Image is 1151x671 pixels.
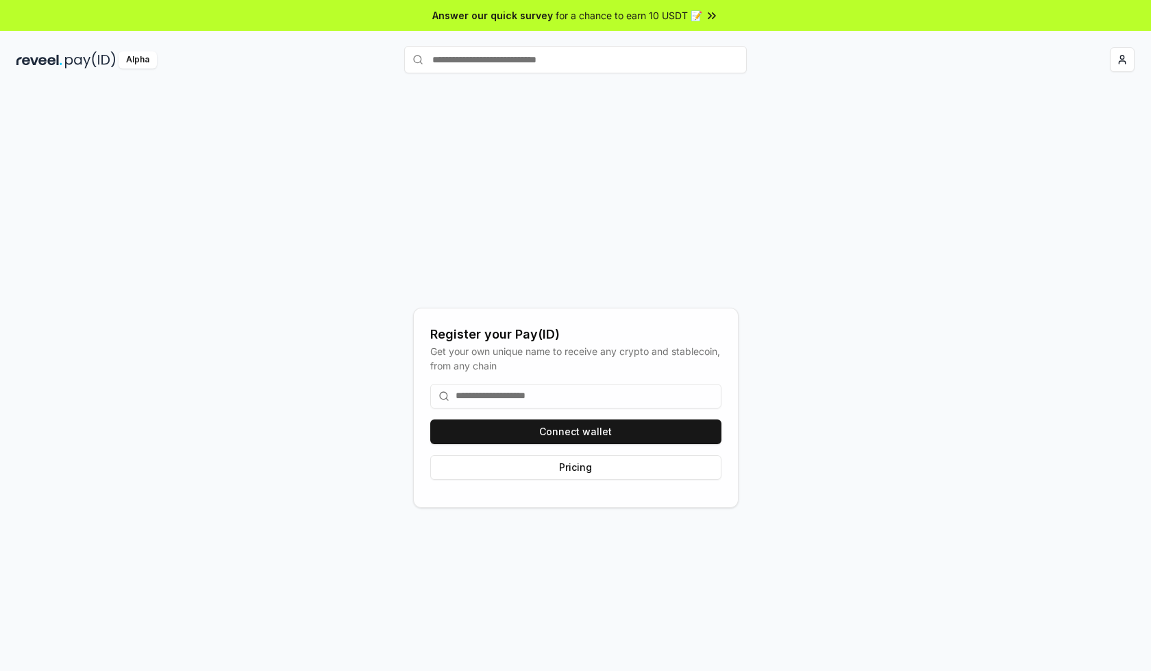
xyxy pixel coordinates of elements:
[556,8,702,23] span: for a chance to earn 10 USDT 📝
[119,51,157,69] div: Alpha
[430,325,721,344] div: Register your Pay(ID)
[430,419,721,444] button: Connect wallet
[65,51,116,69] img: pay_id
[430,344,721,373] div: Get your own unique name to receive any crypto and stablecoin, from any chain
[16,51,62,69] img: reveel_dark
[432,8,553,23] span: Answer our quick survey
[430,455,721,480] button: Pricing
